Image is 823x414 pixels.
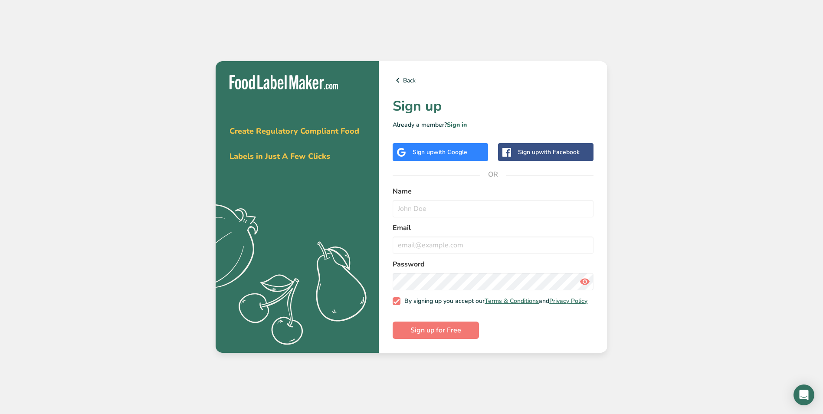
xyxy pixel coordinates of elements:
a: Privacy Policy [549,297,587,305]
span: OR [480,161,506,187]
button: Sign up for Free [393,322,479,339]
span: Sign up for Free [410,325,461,335]
h1: Sign up [393,96,593,117]
span: Create Regulatory Compliant Food Labels in Just A Few Clicks [230,126,359,161]
div: Sign up [518,148,580,157]
span: By signing up you accept our and [400,297,588,305]
a: Terms & Conditions [485,297,539,305]
label: Name [393,186,593,197]
a: Back [393,75,593,85]
label: Email [393,223,593,233]
input: John Doe [393,200,593,217]
img: Food Label Maker [230,75,338,89]
span: with Google [433,148,467,156]
a: Sign in [447,121,467,129]
p: Already a member? [393,120,593,129]
div: Open Intercom Messenger [793,384,814,405]
div: Sign up [413,148,467,157]
input: email@example.com [393,237,593,254]
label: Password [393,259,593,269]
span: with Facebook [539,148,580,156]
